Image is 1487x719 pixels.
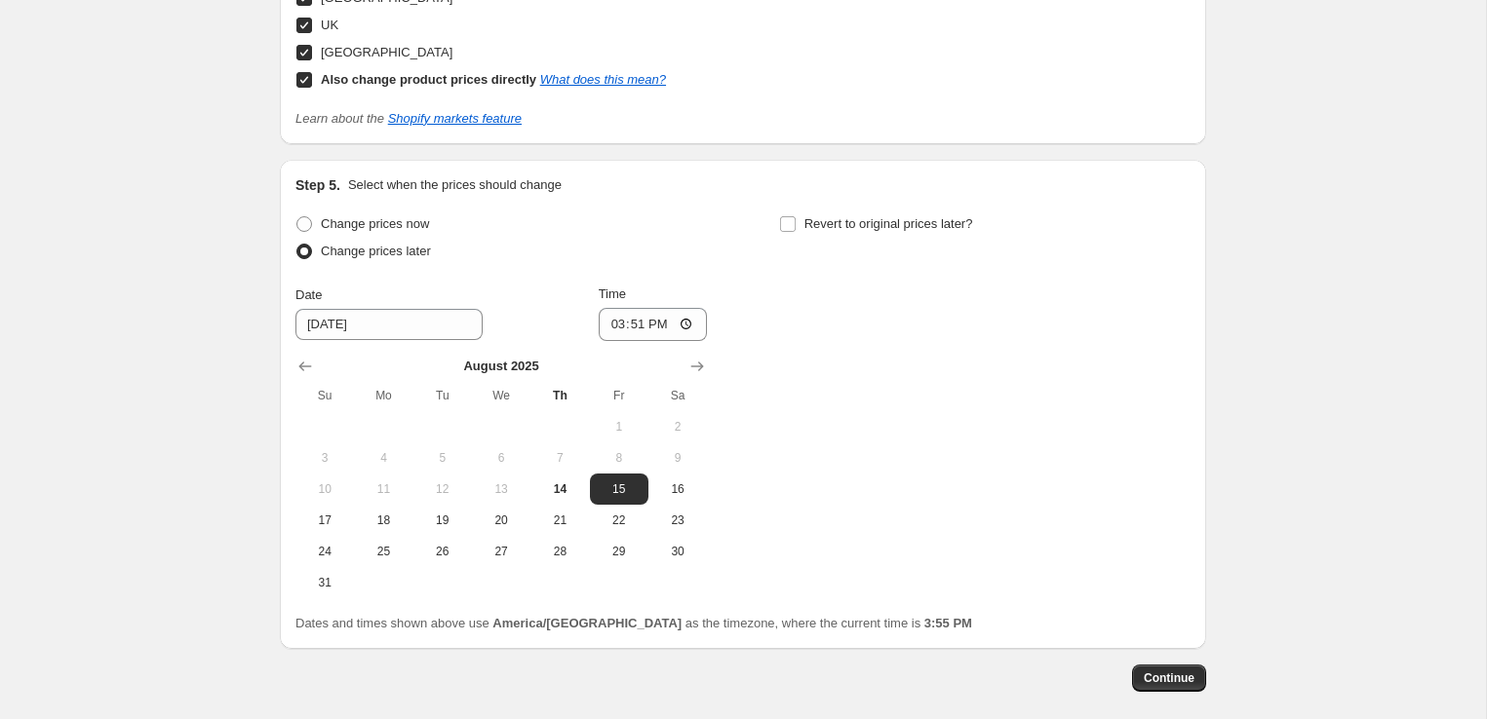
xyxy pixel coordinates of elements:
[295,536,354,567] button: Sunday August 24 2025
[530,536,589,567] button: Thursday August 28 2025
[590,505,648,536] button: Friday August 22 2025
[321,216,429,231] span: Change prices now
[362,481,405,497] span: 11
[540,72,666,87] a: What does this mean?
[295,309,483,340] input: 8/14/2025
[321,72,536,87] b: Also change product prices directly
[295,380,354,411] th: Sunday
[295,473,354,505] button: Sunday August 10 2025
[538,450,581,466] span: 7
[303,512,346,528] span: 17
[598,388,641,403] span: Fr
[530,442,589,473] button: Thursday August 7 2025
[354,536,412,567] button: Monday August 25 2025
[472,473,530,505] button: Wednesday August 13 2025
[388,111,522,126] a: Shopify markets feature
[648,442,707,473] button: Saturday August 9 2025
[590,536,648,567] button: Friday August 29 2025
[480,450,523,466] span: 6
[598,419,641,435] span: 1
[656,544,699,559] span: 30
[538,481,581,497] span: 14
[530,473,589,505] button: Today Thursday August 14 2025
[480,481,523,497] span: 13
[413,536,472,567] button: Tuesday August 26 2025
[684,353,711,380] button: Show next month, September 2025
[590,380,648,411] th: Friday
[472,442,530,473] button: Wednesday August 6 2025
[648,536,707,567] button: Saturday August 30 2025
[530,380,589,411] th: Thursday
[303,388,346,403] span: Su
[480,512,523,528] span: 20
[472,536,530,567] button: Wednesday August 27 2025
[354,505,412,536] button: Monday August 18 2025
[413,505,472,536] button: Tuesday August 19 2025
[480,388,523,403] span: We
[472,505,530,536] button: Wednesday August 20 2025
[295,175,340,195] h2: Step 5.
[362,544,405,559] span: 25
[656,481,699,497] span: 16
[472,380,530,411] th: Wednesday
[354,380,412,411] th: Monday
[303,575,346,590] span: 31
[598,512,641,528] span: 22
[354,473,412,505] button: Monday August 11 2025
[480,544,523,559] span: 27
[648,473,707,505] button: Saturday August 16 2025
[656,512,699,528] span: 23
[590,411,648,442] button: Friday August 1 2025
[413,473,472,505] button: Tuesday August 12 2025
[348,175,562,195] p: Select when the prices should change
[648,411,707,442] button: Saturday August 2 2025
[413,442,472,473] button: Tuesday August 5 2025
[295,442,354,473] button: Sunday August 3 2025
[648,505,707,536] button: Saturday August 23 2025
[599,286,626,301] span: Time
[303,450,346,466] span: 3
[924,616,972,630] b: 3:55 PM
[648,380,707,411] th: Saturday
[538,388,581,403] span: Th
[303,544,346,559] span: 24
[354,442,412,473] button: Monday August 4 2025
[295,505,354,536] button: Sunday August 17 2025
[656,388,699,403] span: Sa
[656,419,699,435] span: 2
[421,388,464,403] span: Tu
[538,512,581,528] span: 21
[362,512,405,528] span: 18
[492,616,682,630] b: America/[GEOGRAPHIC_DATA]
[362,450,405,466] span: 4
[598,450,641,466] span: 8
[421,512,464,528] span: 19
[590,473,648,505] button: Friday August 15 2025
[656,450,699,466] span: 9
[538,544,581,559] span: 28
[321,18,338,32] span: UK
[362,388,405,403] span: Mo
[590,442,648,473] button: Friday August 8 2025
[421,450,464,466] span: 5
[321,244,431,258] span: Change prices later
[421,544,464,559] span: 26
[804,216,973,231] span: Revert to original prices later?
[303,481,346,497] span: 10
[321,45,452,59] span: [GEOGRAPHIC_DATA]
[413,380,472,411] th: Tuesday
[598,481,641,497] span: 15
[295,287,322,302] span: Date
[530,505,589,536] button: Thursday August 21 2025
[295,111,522,126] i: Learn about the
[599,308,708,341] input: 12:00
[421,481,464,497] span: 12
[295,567,354,598] button: Sunday August 31 2025
[1144,670,1194,686] span: Continue
[1132,664,1206,692] button: Continue
[292,353,319,380] button: Show previous month, July 2025
[295,616,972,630] span: Dates and times shown above use as the timezone, where the current time is
[598,544,641,559] span: 29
